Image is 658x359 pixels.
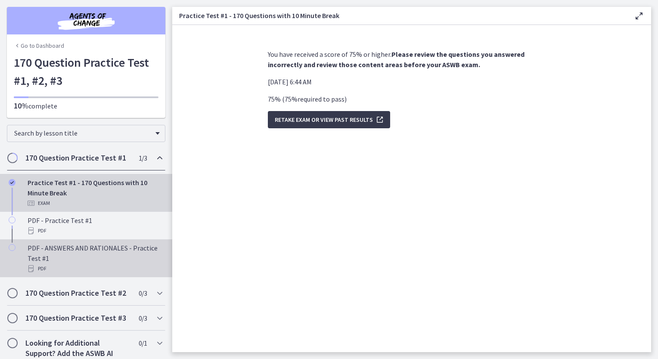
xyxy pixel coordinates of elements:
h2: 170 Question Practice Test #2 [25,288,130,298]
span: 0 / 1 [139,338,147,348]
div: Search by lesson title [7,125,165,142]
button: Retake Exam OR View Past Results [268,111,390,128]
h1: 170 Question Practice Test #1, #2, #3 [14,53,158,90]
div: PDF [28,226,162,236]
strong: Please review the questions you answered incorrectly and review those content areas before your A... [268,50,525,69]
span: 75 % ( 75 % required to pass ) [268,95,347,103]
span: 0 / 3 [139,313,147,323]
span: [DATE] 6:44 AM [268,77,312,86]
div: Practice Test #1 - 170 Questions with 10 Minute Break [28,177,162,208]
div: PDF [28,263,162,274]
div: Exam [28,198,162,208]
span: Retake Exam OR View Past Results [275,115,373,125]
span: 1 / 3 [139,153,147,163]
div: PDF - Practice Test #1 [28,215,162,236]
span: 10% [14,101,28,111]
h3: Practice Test #1 - 170 Questions with 10 Minute Break [179,10,620,21]
span: 0 / 3 [139,288,147,298]
p: You have received a score of 75% or higher. [268,49,556,70]
a: Go to Dashboard [14,41,64,50]
i: Completed [9,179,16,186]
h2: 170 Question Practice Test #1 [25,153,130,163]
p: complete [14,101,158,111]
div: PDF - ANSWERS AND RATIONALES - Practice Test #1 [28,243,162,274]
img: Agents of Change [34,10,138,31]
span: Search by lesson title [14,129,151,137]
h2: 170 Question Practice Test #3 [25,313,130,323]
